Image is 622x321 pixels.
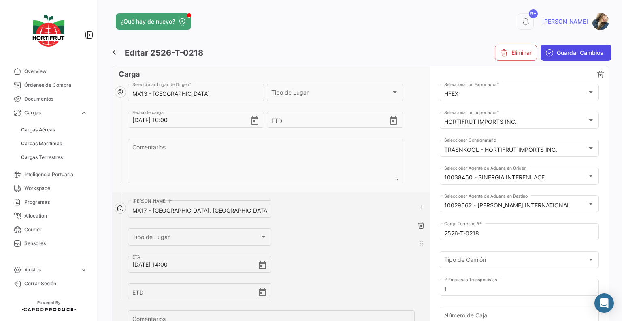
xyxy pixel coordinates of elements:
mat-select-trigger: TRASNKOOL - HORTIFRUT IMPORTS INC. [444,146,557,153]
span: Cargas Aéreas [21,126,55,134]
span: Overview [24,68,87,75]
mat-select-trigger: 10029662 - [PERSON_NAME] INTERNATIONAL [444,202,570,209]
span: [PERSON_NAME] [542,17,588,26]
a: Documentos [6,92,91,106]
mat-select-trigger: HFEX [444,90,458,97]
span: Cargas [24,109,77,116]
a: Cargas Marítimas [18,138,91,150]
a: Órdenes de Compra [6,78,91,92]
button: Open calendar [258,260,267,269]
a: Sensores [6,237,91,250]
span: Tipo de Lugar [132,235,260,242]
span: Sensores [24,240,87,247]
h3: Editar 2526-T-0218 [125,47,203,59]
a: Courier [6,223,91,237]
input: Escriba para buscar... [132,90,260,97]
span: Ajustes [24,266,77,274]
span: ¿Qué hay de nuevo? [121,17,175,26]
span: Cargas Marítimas [21,140,62,147]
button: Open calendar [389,116,398,125]
span: Allocation [24,212,87,220]
h4: Carga [119,69,140,80]
input: Escriba para buscar... [132,207,267,214]
span: Órdenes de Compra [24,82,87,89]
a: Allocation [6,209,91,223]
span: Cerrar Sesión [24,280,87,287]
span: Workspace [24,185,87,192]
button: Open calendar [250,116,260,125]
button: Guardar Cambios [541,45,611,61]
a: Cargas Terrestres [18,151,91,164]
span: Cargas Terrestres [21,154,63,161]
button: Open calendar [258,287,267,296]
img: 67520e24-8e31-41af-9406-a183c2b4e474.jpg [592,13,609,30]
span: Tipo de Lugar [271,90,391,97]
img: logo-hortifrut.svg [28,10,69,52]
span: expand_more [80,109,87,116]
a: Overview [6,65,91,78]
span: Inteligencia Portuaria [24,171,87,178]
div: Abrir Intercom Messenger [594,293,614,313]
span: Guardar Cambios [557,49,603,57]
span: Programas [24,198,87,206]
span: Courier [24,226,87,233]
span: expand_more [80,266,87,274]
mat-select-trigger: HORTIFRUT IMPORTS INC. [444,118,517,125]
mat-select-trigger: 10038450 - SINERGIA INTERENLACE [444,174,545,181]
span: Documentos [24,95,87,103]
a: Inteligencia Portuaria [6,168,91,181]
input: Seleccionar una fecha [132,106,250,134]
span: Tipo de Camión [444,258,587,265]
button: Eliminar [495,45,537,61]
a: Workspace [6,181,91,195]
a: Cargas Aéreas [18,124,91,136]
button: ¿Qué hay de nuevo? [116,13,191,30]
a: Programas [6,195,91,209]
input: Seleccionar una fecha [132,250,258,279]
